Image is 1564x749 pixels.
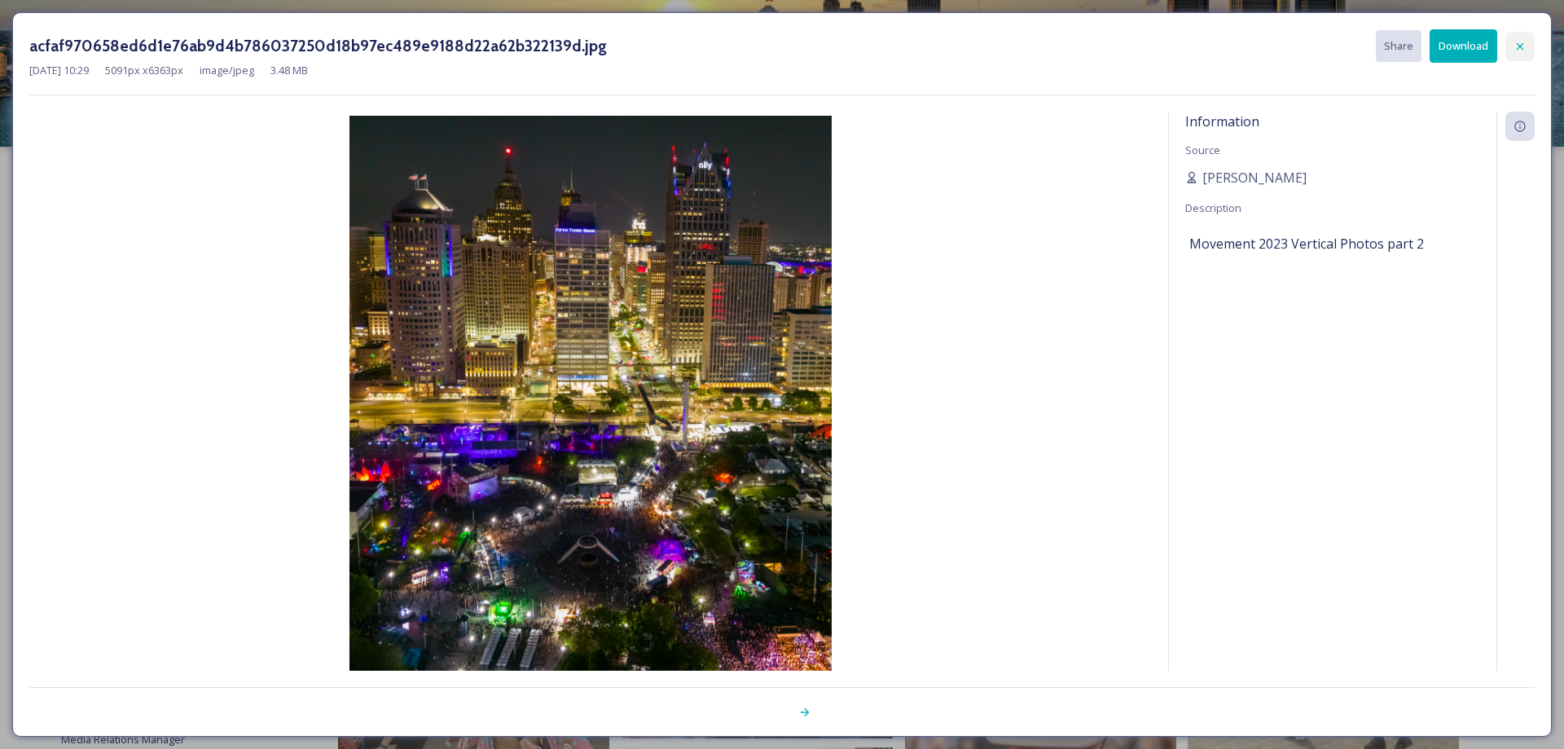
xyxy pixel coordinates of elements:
span: [DATE] 10:29 [29,63,89,78]
button: Download [1430,29,1497,63]
span: Information [1185,112,1259,130]
span: Source [1185,143,1220,157]
span: [PERSON_NAME] [1202,168,1307,187]
span: Movement 2023 Vertical Photos part 2 [1189,234,1424,253]
img: acfaf970658ed6d1e76ab9d4b786037250d18b97ec489e9188d22a62b322139d.jpg [29,116,1152,718]
span: 3.48 MB [270,63,308,78]
span: 5091 px x 6363 px [105,63,183,78]
h3: acfaf970658ed6d1e76ab9d4b786037250d18b97ec489e9188d22a62b322139d.jpg [29,34,607,58]
span: image/jpeg [200,63,254,78]
span: Description [1185,200,1241,215]
button: Share [1376,30,1421,62]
